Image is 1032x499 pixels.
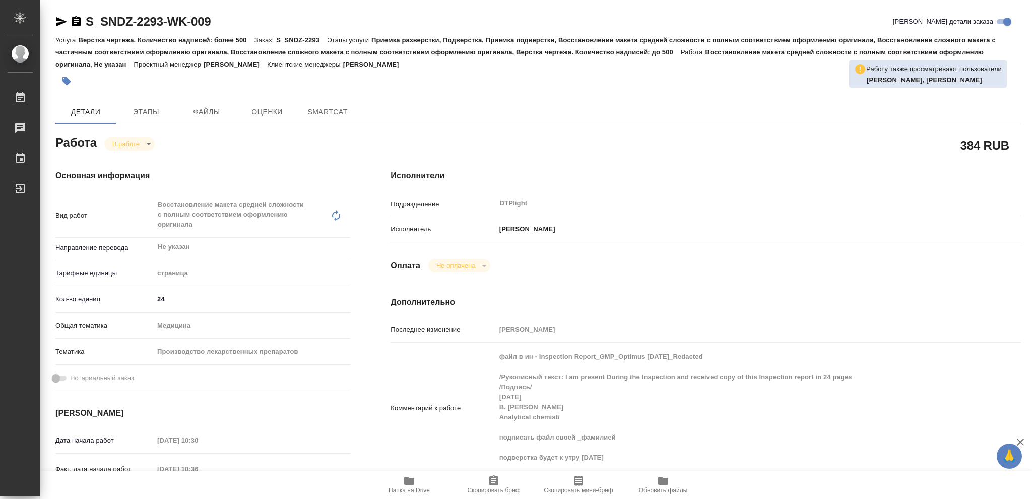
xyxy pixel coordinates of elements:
button: 🙏 [997,444,1022,469]
button: Не оплачена [433,261,478,270]
button: Скопировать бриф [451,471,536,499]
div: В работе [104,137,155,151]
span: [PERSON_NAME] детали заказа [893,17,993,27]
textarea: файл в ин - Inspection Report_GMP_Optimus [DATE]_Redacted /Рукописный текст: I am present During ... [496,348,969,466]
p: Верстка чертежа. Количество надписей: более 500 [78,36,254,44]
p: Общая тематика [55,321,154,331]
button: Папка на Drive [367,471,451,499]
span: SmartCat [303,106,352,118]
span: 🙏 [1001,446,1018,467]
a: S_SNDZ-2293-WK-009 [86,15,211,28]
p: Дата начала работ [55,435,154,446]
p: Заказ: [254,36,276,44]
span: Папка на Drive [389,487,430,494]
input: Пустое поле [496,322,969,337]
div: Производство лекарственных препаратов [154,343,350,360]
p: [PERSON_NAME] [496,224,555,234]
button: Добавить тэг [55,70,78,92]
p: S_SNDZ-2293 [276,36,327,44]
button: Обновить файлы [621,471,705,499]
p: Направление перевода [55,243,154,253]
span: Детали [61,106,110,118]
p: Этапы услуги [327,36,371,44]
p: Работа [681,48,705,56]
p: Вид работ [55,211,154,221]
p: Проектный менеджер [134,60,204,68]
h2: Работа [55,133,97,151]
button: В работе [109,140,143,148]
h4: Дополнительно [391,296,1021,308]
span: Нотариальный заказ [70,373,134,383]
div: Медицина [154,317,350,334]
p: Работу также просматривают пользователи [866,64,1002,74]
p: Исполнитель [391,224,495,234]
div: страница [154,265,350,282]
button: Скопировать мини-бриф [536,471,621,499]
p: Кол-во единиц [55,294,154,304]
div: В работе [428,259,490,272]
p: Клиентские менеджеры [267,60,343,68]
span: Этапы [122,106,170,118]
h2: 384 RUB [960,137,1009,154]
p: Панькина Анна, Заборова Александра [867,75,1002,85]
span: Скопировать мини-бриф [544,487,613,494]
span: Обновить файлы [639,487,688,494]
p: Тематика [55,347,154,357]
p: Последнее изменение [391,325,495,335]
p: Подразделение [391,199,495,209]
h4: Оплата [391,260,420,272]
p: [PERSON_NAME] [343,60,407,68]
input: Пустое поле [154,433,242,448]
p: Услуга [55,36,78,44]
button: Скопировать ссылку [70,16,82,28]
button: Скопировать ссылку для ЯМессенджера [55,16,68,28]
input: ✎ Введи что-нибудь [154,292,350,306]
span: Оценки [243,106,291,118]
p: Тарифные единицы [55,268,154,278]
span: Файлы [182,106,231,118]
span: Скопировать бриф [467,487,520,494]
h4: Исполнители [391,170,1021,182]
b: [PERSON_NAME], [PERSON_NAME] [867,76,982,84]
h4: Основная информация [55,170,350,182]
p: Приемка разверстки, Подверстка, Приемка подверстки, Восстановление макета средней сложности с пол... [55,36,996,56]
h4: [PERSON_NAME] [55,407,350,419]
p: Комментарий к работе [391,403,495,413]
p: [PERSON_NAME] [204,60,267,68]
input: Пустое поле [154,462,242,476]
p: Факт. дата начала работ [55,464,154,474]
